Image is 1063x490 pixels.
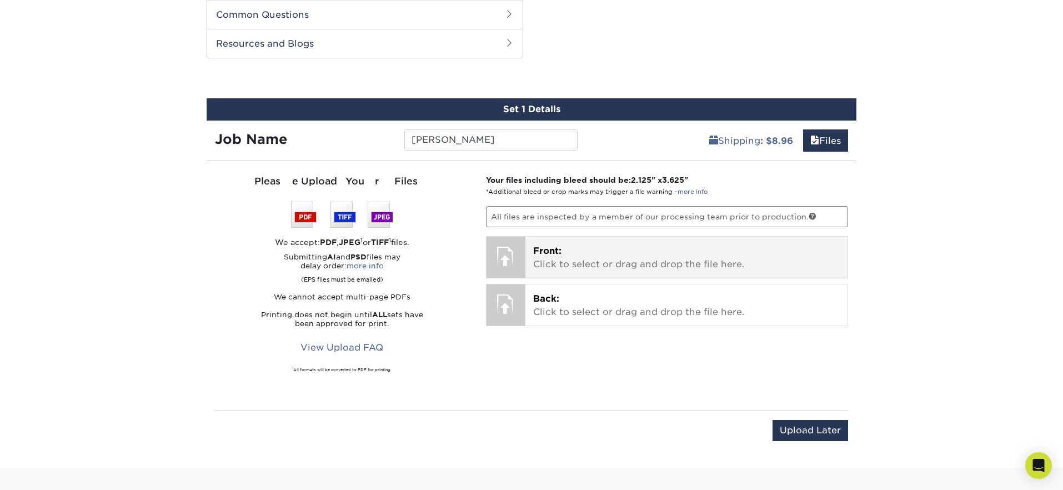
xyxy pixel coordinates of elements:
sup: 1 [389,237,391,243]
span: shipping [709,136,718,146]
p: We cannot accept multi-page PDFs [215,293,469,302]
p: Submitting and files may delay order: [215,253,469,284]
span: 2.125 [631,176,651,184]
a: Files [803,129,848,152]
small: (EPS files must be emailed) [301,271,383,284]
strong: Job Name [215,131,287,147]
p: All files are inspected by a member of our processing team prior to production. [486,206,849,227]
div: Please Upload Your Files [215,174,469,189]
small: *Additional bleed or crop marks may trigger a file warning – [486,188,708,196]
span: Front: [533,246,561,256]
strong: ALL [372,311,387,319]
p: Click to select or drag and drop the file here. [533,292,840,319]
strong: JPEG [339,238,360,247]
div: Set 1 Details [207,98,856,121]
strong: AI [327,253,336,261]
strong: PDF [320,238,337,247]
span: files [810,136,819,146]
sup: 1 [292,367,293,370]
strong: TIFF [371,238,389,247]
a: View Upload FAQ [293,337,390,358]
span: 3.625 [662,176,684,184]
input: Enter a job name [404,129,577,151]
strong: Your files including bleed should be: " x " [486,176,688,184]
span: Back: [533,293,559,304]
a: more info [347,262,384,270]
strong: PSD [350,253,367,261]
input: Upload Later [773,420,848,441]
p: Click to select or drag and drop the file here. [533,244,840,271]
a: Shipping: $8.96 [702,129,800,152]
div: Open Intercom Messenger [1025,452,1052,479]
img: We accept: PSD, TIFF, or JPEG (JPG) [291,202,393,228]
a: more info [678,188,708,196]
div: All formats will be converted to PDF for printing. [215,367,469,373]
iframe: Google Customer Reviews [3,456,94,486]
p: Printing does not begin until sets have been approved for print. [215,311,469,328]
h2: Resources and Blogs [207,29,523,58]
div: We accept: , or files. [215,237,469,248]
b: : $8.96 [760,136,793,146]
sup: 1 [360,237,363,243]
